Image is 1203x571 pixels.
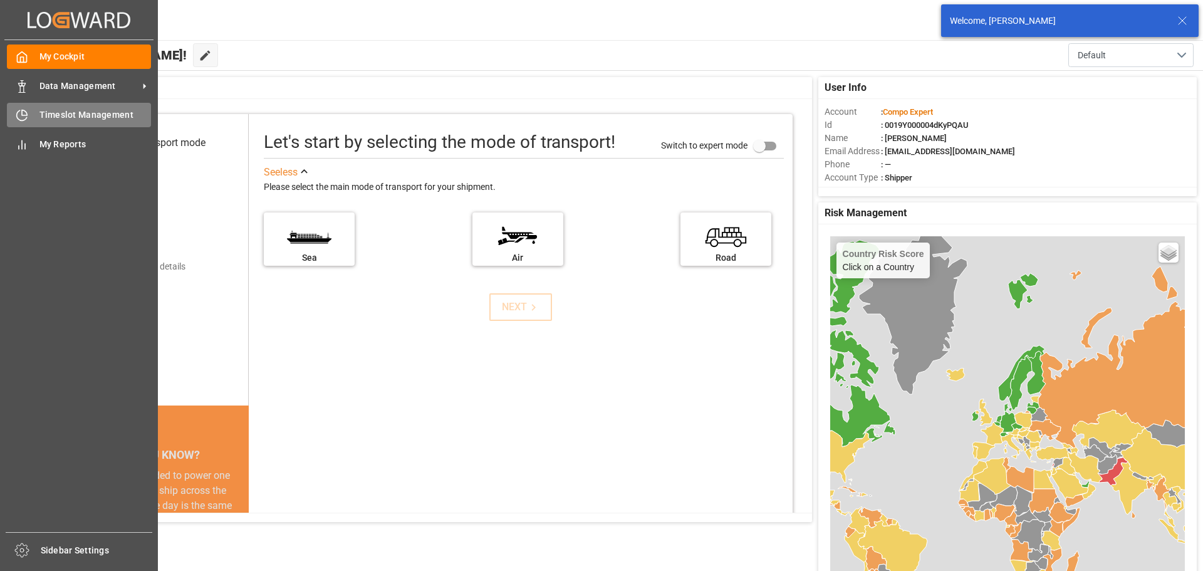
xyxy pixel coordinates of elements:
[881,120,969,130] span: : 0019Y000004dKyPQAU
[68,442,249,468] div: DID YOU KNOW?
[881,134,947,143] span: : [PERSON_NAME]
[825,118,881,132] span: Id
[883,107,933,117] span: Compo Expert
[7,132,151,156] a: My Reports
[41,544,153,557] span: Sidebar Settings
[83,468,234,558] div: The energy needed to power one large container ship across the ocean in a single day is the same ...
[270,251,348,265] div: Sea
[1078,49,1106,62] span: Default
[264,165,298,180] div: See less
[39,80,138,93] span: Data Management
[489,293,552,321] button: NEXT
[843,249,924,259] h4: Country Risk Score
[881,173,912,182] span: : Shipper
[39,108,152,122] span: Timeslot Management
[881,160,891,169] span: : —
[264,129,615,155] div: Let's start by selecting the mode of transport!
[661,140,747,150] span: Switch to expert mode
[825,80,867,95] span: User Info
[687,251,765,265] div: Road
[825,206,907,221] span: Risk Management
[825,132,881,145] span: Name
[825,145,881,158] span: Email Address
[502,300,540,315] div: NEXT
[7,103,151,127] a: Timeslot Management
[1159,243,1179,263] a: Layers
[825,105,881,118] span: Account
[39,50,152,63] span: My Cockpit
[881,107,933,117] span: :
[825,171,881,184] span: Account Type
[52,43,187,67] span: Hello [PERSON_NAME]!
[1068,43,1194,67] button: open menu
[950,14,1165,28] div: Welcome, [PERSON_NAME]
[7,45,151,69] a: My Cockpit
[39,138,152,151] span: My Reports
[479,251,557,265] div: Air
[881,147,1015,156] span: : [EMAIL_ADDRESS][DOMAIN_NAME]
[264,180,784,195] div: Please select the main mode of transport for your shipment.
[843,249,924,272] div: Click on a Country
[825,158,881,171] span: Phone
